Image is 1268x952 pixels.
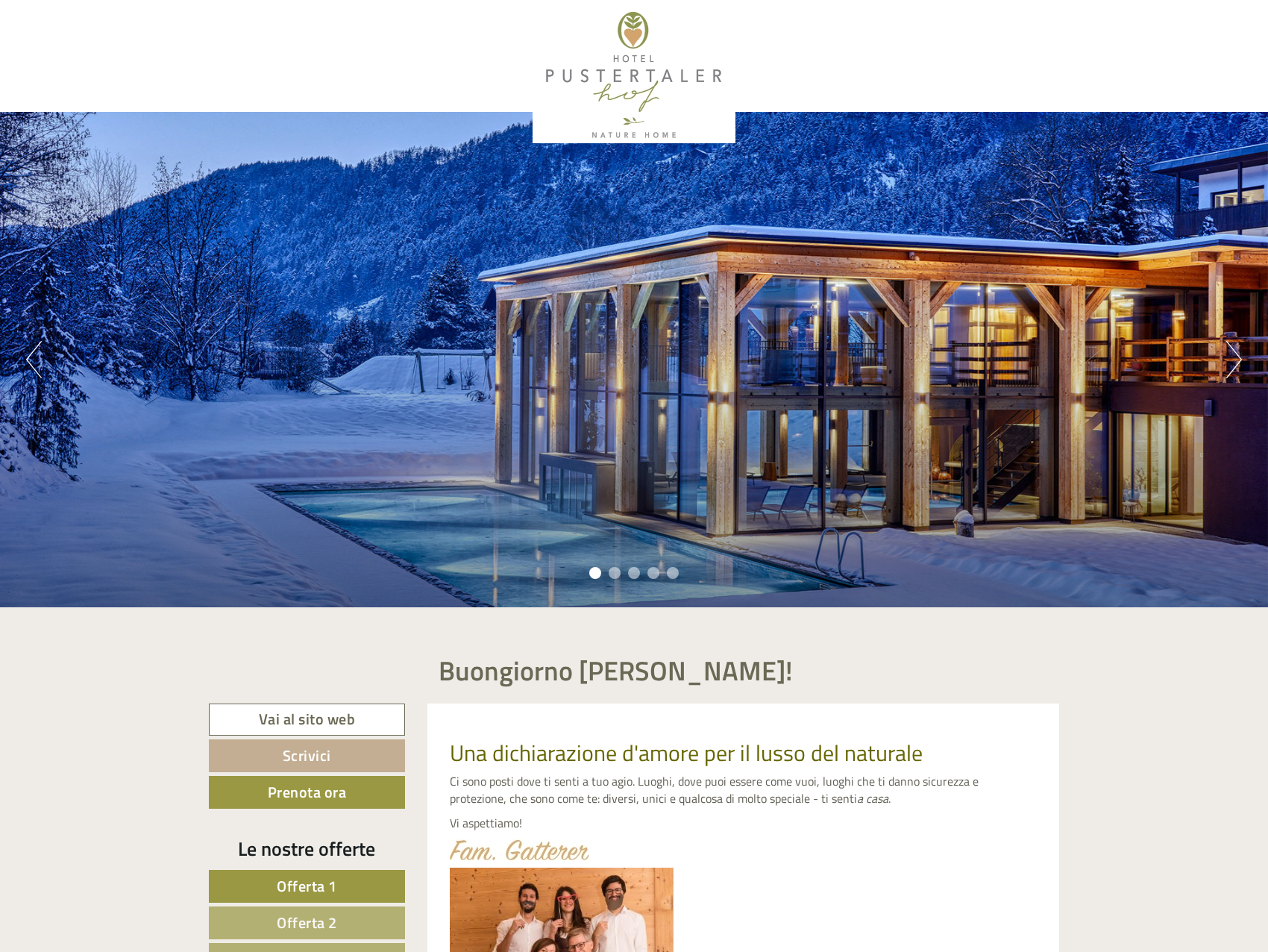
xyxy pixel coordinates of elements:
p: Ci sono posti dove ti senti a tuo agio. Luoghi, dove puoi essere come vuoi, luoghi che ti danno s... [450,773,1038,807]
a: Scrivici [209,739,405,772]
button: Previous [26,341,42,378]
div: Le nostre offerte [209,835,405,862]
button: Next [1226,341,1242,378]
a: Vai al sito web [209,704,405,736]
span: Offerta 1 [277,874,337,898]
img: image [450,839,589,860]
span: Una dichiarazione d'amore per il lusso del naturale [450,736,923,770]
a: Prenota ora [209,776,405,809]
em: casa [866,789,888,807]
p: Vi aspettiamo! [450,815,1038,832]
h1: Buongiorno [PERSON_NAME]! [439,656,793,686]
em: a [857,789,863,807]
span: Offerta 2 [277,911,337,934]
